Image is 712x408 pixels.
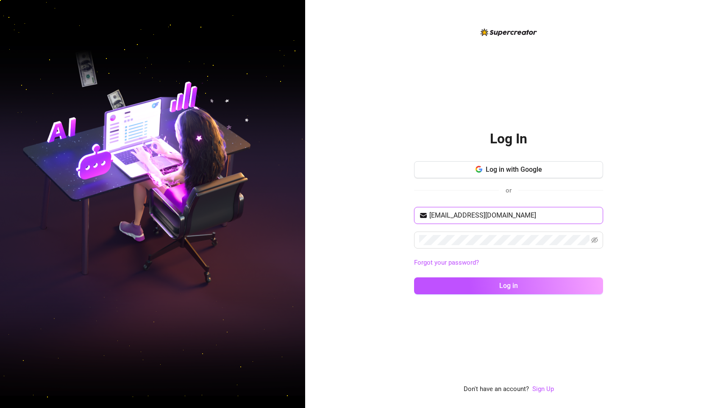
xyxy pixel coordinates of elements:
span: eye-invisible [591,237,598,243]
a: Sign Up [532,385,554,393]
img: logo-BBDzfeDw.svg [481,28,537,36]
span: Log in with Google [486,165,542,173]
span: Log in [499,282,518,290]
a: Forgot your password? [414,258,603,268]
a: Sign Up [532,384,554,394]
input: Your email [429,210,598,221]
h2: Log In [490,130,527,148]
span: Don't have an account? [464,384,529,394]
a: Forgot your password? [414,259,479,266]
button: Log in [414,277,603,294]
span: or [506,187,512,194]
button: Log in with Google [414,161,603,178]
